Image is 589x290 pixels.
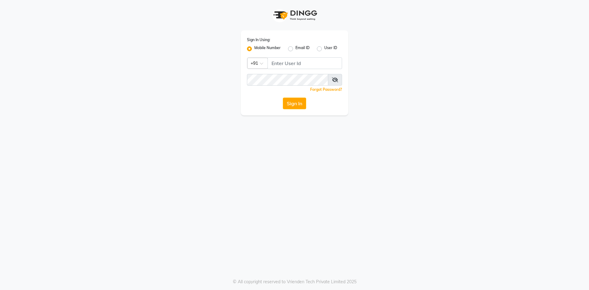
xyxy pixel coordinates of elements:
label: User ID [324,45,337,52]
label: Sign In Using: [247,37,270,43]
label: Email ID [295,45,310,52]
img: logo1.svg [270,6,319,24]
input: Username [247,74,328,86]
input: Username [268,57,342,69]
label: Mobile Number [254,45,281,52]
a: Forgot Password? [310,87,342,92]
button: Sign In [283,98,306,109]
